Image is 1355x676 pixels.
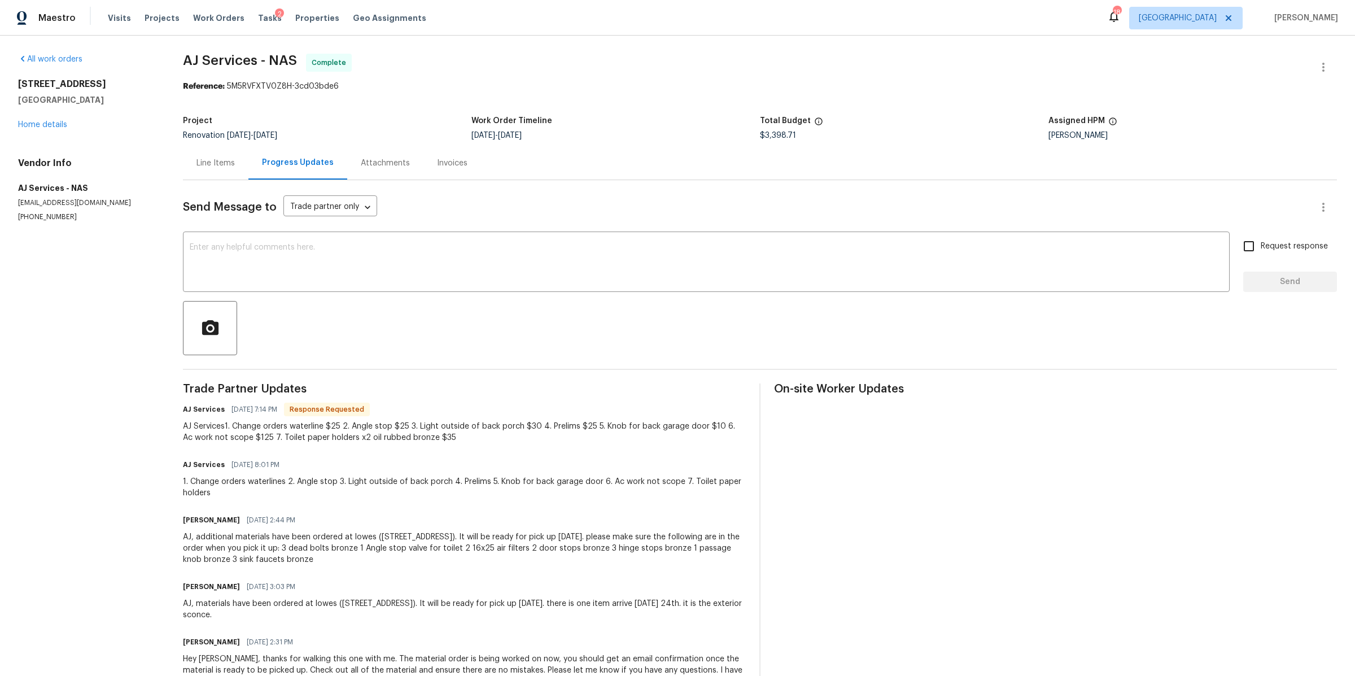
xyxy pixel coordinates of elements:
[283,198,377,217] div: Trade partner only
[183,459,225,470] h6: AJ Services
[18,212,156,222] p: [PHONE_NUMBER]
[231,404,277,415] span: [DATE] 7:14 PM
[227,132,277,139] span: -
[285,404,369,415] span: Response Requested
[183,404,225,415] h6: AJ Services
[760,132,796,139] span: $3,398.71
[275,8,284,20] div: 2
[183,54,297,67] span: AJ Services - NAS
[18,55,82,63] a: All work orders
[1261,241,1328,252] span: Request response
[760,117,811,125] h5: Total Budget
[295,12,339,24] span: Properties
[18,121,67,129] a: Home details
[253,132,277,139] span: [DATE]
[1108,117,1117,132] span: The hpm assigned to this work order.
[1048,117,1105,125] h5: Assigned HPM
[183,82,225,90] b: Reference:
[498,132,522,139] span: [DATE]
[183,476,746,499] div: 1. Change orders waterlines 2. Angle stop 3. Light outside of back porch 4. Prelims 5. Knob for b...
[183,383,746,395] span: Trade Partner Updates
[247,514,295,526] span: [DATE] 2:44 PM
[183,202,277,213] span: Send Message to
[183,514,240,526] h6: [PERSON_NAME]
[774,383,1337,395] span: On-site Worker Updates
[312,57,351,68] span: Complete
[1270,12,1338,24] span: [PERSON_NAME]
[145,12,180,24] span: Projects
[1113,7,1121,18] div: 18
[38,12,76,24] span: Maestro
[183,81,1337,92] div: 5M5RVFXTV0Z8H-3cd03bde6
[361,158,410,169] div: Attachments
[1139,12,1217,24] span: [GEOGRAPHIC_DATA]
[183,421,746,443] div: AJ Services1. Change orders waterline $25 2. Angle stop $25 3. Light outside of back porch $30 4....
[183,581,240,592] h6: [PERSON_NAME]
[258,14,282,22] span: Tasks
[196,158,235,169] div: Line Items
[231,459,279,470] span: [DATE] 8:01 PM
[18,94,156,106] h5: [GEOGRAPHIC_DATA]
[183,531,746,565] div: AJ, additional materials have been ordered at lowes ([STREET_ADDRESS]). It will be ready for pick...
[183,598,746,621] div: AJ, materials have been ordered at lowes ([STREET_ADDRESS]). It will be ready for pick up [DATE]....
[247,581,295,592] span: [DATE] 3:03 PM
[471,117,552,125] h5: Work Order Timeline
[262,157,334,168] div: Progress Updates
[108,12,131,24] span: Visits
[183,636,240,648] h6: [PERSON_NAME]
[437,158,467,169] div: Invoices
[353,12,426,24] span: Geo Assignments
[471,132,522,139] span: -
[471,132,495,139] span: [DATE]
[227,132,251,139] span: [DATE]
[247,636,293,648] span: [DATE] 2:31 PM
[1048,132,1337,139] div: [PERSON_NAME]
[18,198,156,208] p: [EMAIL_ADDRESS][DOMAIN_NAME]
[18,182,156,194] h5: AJ Services - NAS
[18,78,156,90] h2: [STREET_ADDRESS]
[193,12,244,24] span: Work Orders
[18,158,156,169] h4: Vendor Info
[183,117,212,125] h5: Project
[814,117,823,132] span: The total cost of line items that have been proposed by Opendoor. This sum includes line items th...
[183,132,277,139] span: Renovation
